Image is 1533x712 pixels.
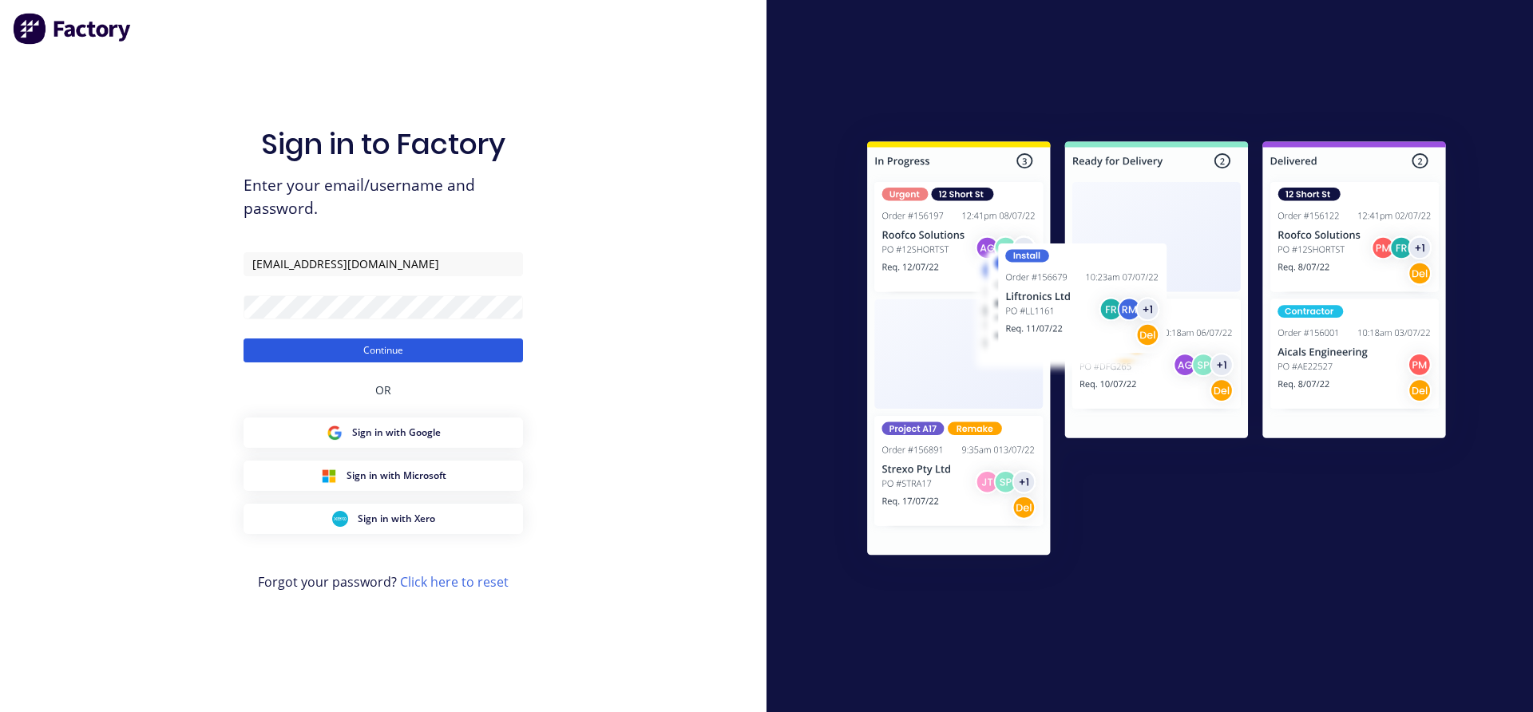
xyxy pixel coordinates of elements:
button: Xero Sign inSign in with Xero [244,504,523,534]
button: Google Sign inSign in with Google [244,417,523,448]
span: Forgot your password? [258,572,509,591]
img: Sign in [832,109,1481,593]
input: Email/Username [244,252,523,276]
span: Enter your email/username and password. [244,174,523,220]
img: Xero Sign in [332,511,348,527]
img: Microsoft Sign in [321,468,337,484]
span: Sign in with Microsoft [347,469,446,483]
a: Click here to reset [400,573,509,591]
h1: Sign in to Factory [261,127,505,161]
span: Sign in with Xero [358,512,435,526]
button: Continue [244,338,523,362]
span: Sign in with Google [352,425,441,440]
img: Google Sign in [327,425,343,441]
img: Factory [13,13,133,45]
div: OR [375,362,391,417]
button: Microsoft Sign inSign in with Microsoft [244,461,523,491]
